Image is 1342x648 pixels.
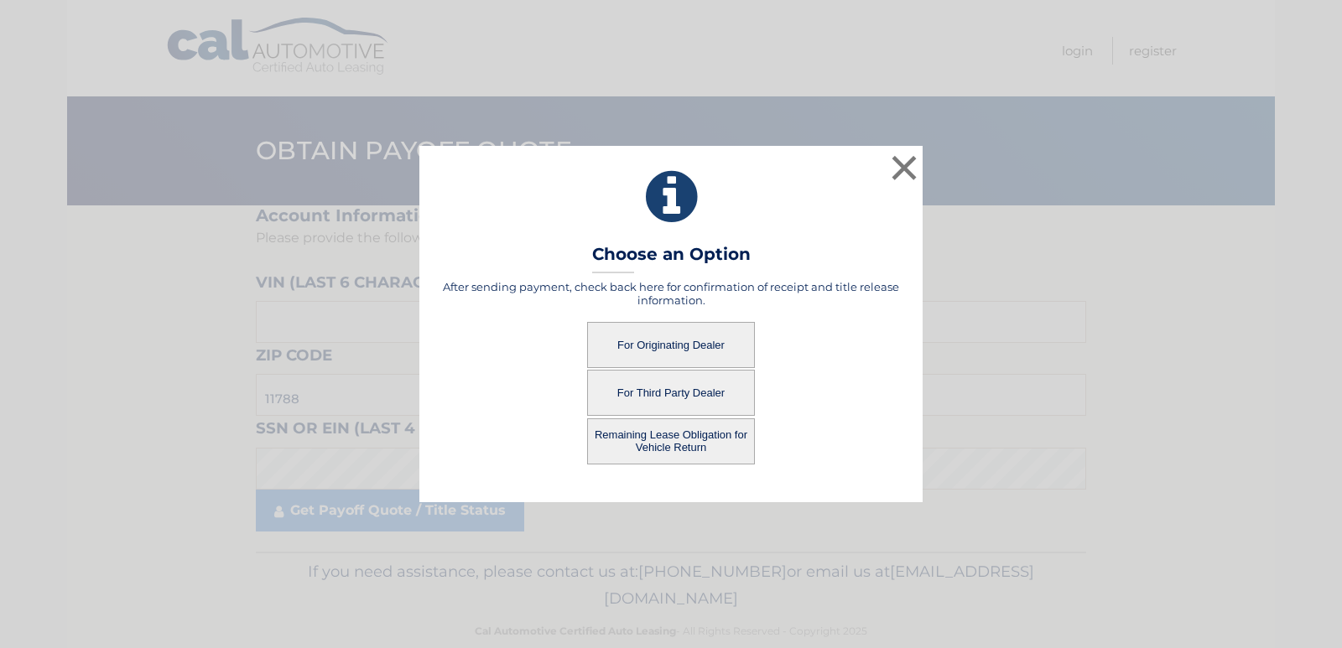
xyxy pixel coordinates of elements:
button: For Third Party Dealer [587,370,755,416]
button: For Originating Dealer [587,322,755,368]
h5: After sending payment, check back here for confirmation of receipt and title release information. [440,280,902,307]
button: × [887,151,921,184]
h3: Choose an Option [592,244,751,273]
button: Remaining Lease Obligation for Vehicle Return [587,418,755,464]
